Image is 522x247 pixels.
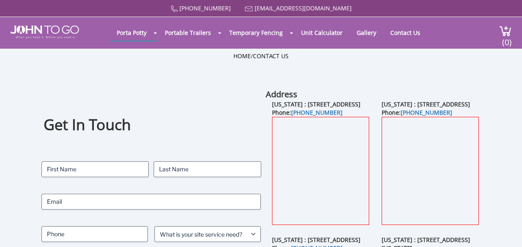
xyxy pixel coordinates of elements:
[255,4,352,12] a: [EMAIL_ADDRESS][DOMAIN_NAME]
[44,115,259,135] h1: Get In Touch
[502,30,512,48] span: (0)
[266,89,297,100] b: Address
[245,6,253,12] img: Mail
[272,236,360,244] b: [US_STATE] : [STREET_ADDRESS]
[42,194,261,210] input: Email
[384,25,426,41] a: Contact Us
[382,109,452,116] b: Phone:
[233,52,251,60] a: Home
[489,214,522,247] button: Live Chat
[159,25,217,41] a: Portable Trailers
[179,4,231,12] a: [PHONE_NUMBER]
[295,25,349,41] a: Unit Calculator
[382,100,470,108] b: [US_STATE] : [STREET_ADDRESS]
[253,52,289,60] a: Contact Us
[171,5,178,12] img: Call
[272,109,343,116] b: Phone:
[42,161,149,177] input: First Name
[350,25,382,41] a: Gallery
[272,100,360,108] b: [US_STATE] : [STREET_ADDRESS]
[110,25,153,41] a: Porta Potty
[223,25,289,41] a: Temporary Fencing
[233,52,289,60] ul: /
[154,161,261,177] input: Last Name
[10,25,79,39] img: JOHN to go
[401,109,452,116] a: [PHONE_NUMBER]
[499,25,512,37] img: cart a
[291,109,343,116] a: [PHONE_NUMBER]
